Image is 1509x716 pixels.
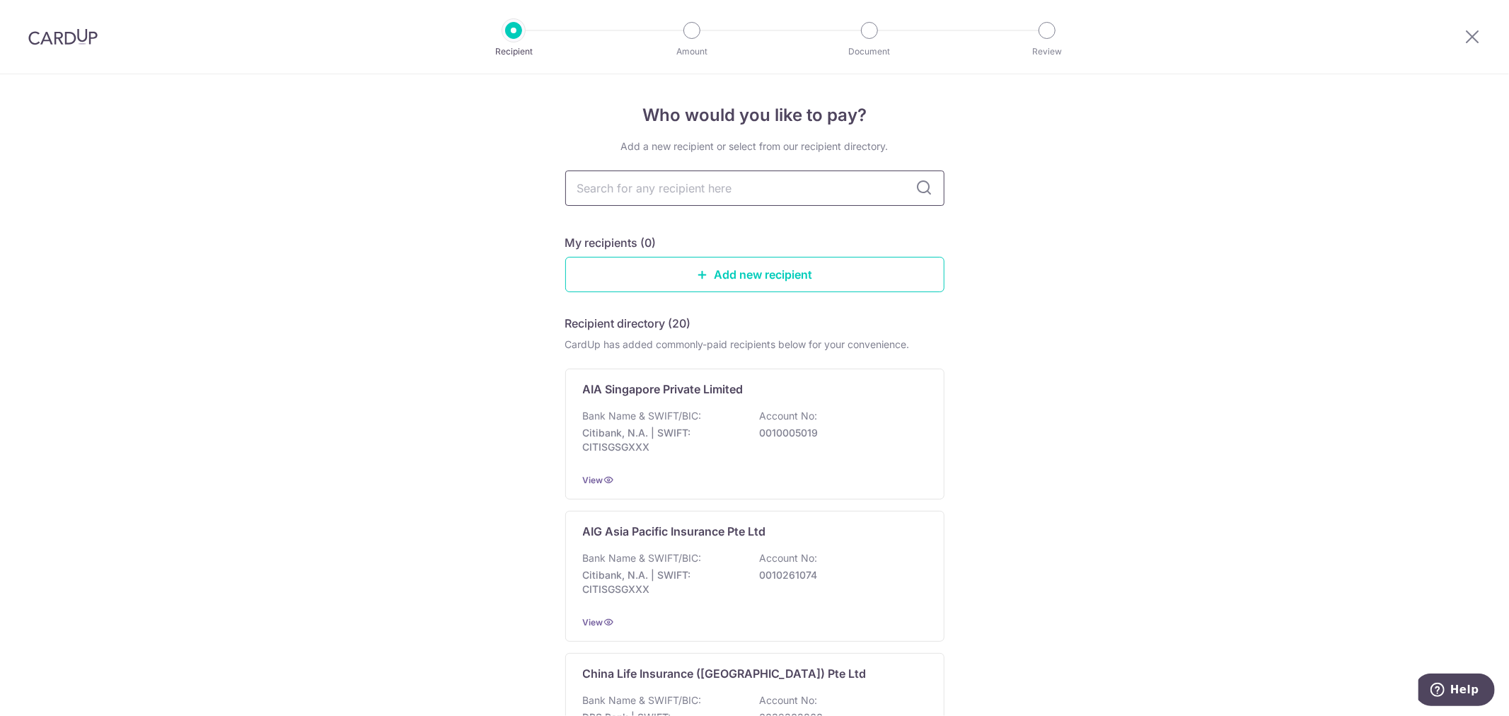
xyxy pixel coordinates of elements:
[583,568,741,596] p: Citibank, N.A. | SWIFT: CITISGSGXXX
[583,551,702,565] p: Bank Name & SWIFT/BIC:
[760,426,918,440] p: 0010005019
[583,426,741,454] p: Citibank, N.A. | SWIFT: CITISGSGXXX
[565,171,944,206] input: Search for any recipient here
[760,693,818,708] p: Account No:
[760,409,818,423] p: Account No:
[760,568,918,582] p: 0010261074
[583,381,744,398] p: AIA Singapore Private Limited
[760,551,818,565] p: Account No:
[817,45,922,59] p: Document
[583,617,603,628] a: View
[583,523,766,540] p: AIG Asia Pacific Insurance Pte Ltd
[1418,674,1495,709] iframe: Opens a widget where you can find more information
[565,139,944,154] div: Add a new recipient or select from our recipient directory.
[565,337,944,352] div: CardUp has added commonly-paid recipients below for your convenience.
[565,234,657,251] h5: My recipients (0)
[28,28,98,45] img: CardUp
[583,475,603,485] a: View
[565,103,944,128] h4: Who would you like to pay?
[583,693,702,708] p: Bank Name & SWIFT/BIC:
[565,257,944,292] a: Add new recipient
[583,665,867,682] p: China Life Insurance ([GEOGRAPHIC_DATA]) Pte Ltd
[995,45,1099,59] p: Review
[583,409,702,423] p: Bank Name & SWIFT/BIC:
[461,45,566,59] p: Recipient
[565,315,691,332] h5: Recipient directory (20)
[640,45,744,59] p: Amount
